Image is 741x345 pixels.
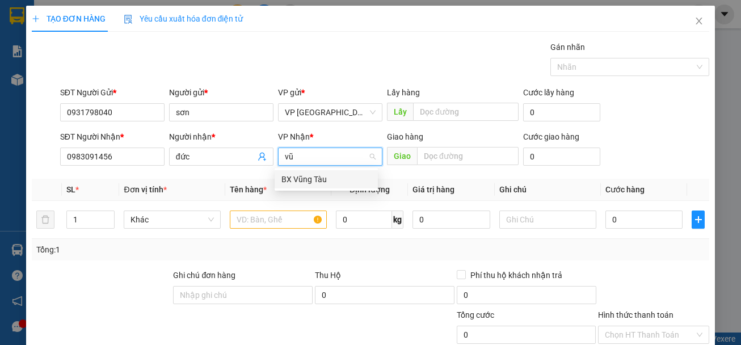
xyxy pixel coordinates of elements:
[278,86,382,99] div: VP gửi
[466,269,567,281] span: Phí thu hộ khách nhận trả
[417,147,519,165] input: Dọc đường
[392,211,403,229] span: kg
[315,271,341,280] span: Thu Hộ
[169,86,273,99] div: Người gửi
[66,185,75,194] span: SL
[6,61,78,99] li: VP VP [GEOGRAPHIC_DATA] xe Limousine
[230,211,327,229] input: VD: Bàn, Ghế
[173,271,235,280] label: Ghi chú đơn hàng
[32,14,106,23] span: TẠO ĐƠN HÀNG
[36,243,287,256] div: Tổng: 1
[285,104,376,121] span: VP Nha Trang xe Limousine
[173,286,313,304] input: Ghi chú đơn hàng
[387,88,420,97] span: Lấy hàng
[499,211,596,229] input: Ghi Chú
[278,132,310,141] span: VP Nhận
[598,310,673,319] label: Hình thức thanh toán
[275,170,378,188] div: BX Vũng Tàu
[36,211,54,229] button: delete
[523,148,600,166] input: Cước giao hàng
[457,310,494,319] span: Tổng cước
[412,211,490,229] input: 0
[60,131,165,143] div: SĐT Người Nhận
[387,103,413,121] span: Lấy
[124,14,243,23] span: Yêu cầu xuất hóa đơn điện tử
[387,132,423,141] span: Giao hàng
[78,61,151,99] li: VP BX [GEOGRAPHIC_DATA]
[32,15,40,23] span: plus
[60,86,165,99] div: SĐT Người Gửi
[692,211,705,229] button: plus
[605,185,645,194] span: Cước hàng
[6,6,165,48] li: Cúc Tùng Limousine
[523,132,579,141] label: Cước giao hàng
[258,152,267,161] span: user-add
[412,185,454,194] span: Giá trị hàng
[692,215,704,224] span: plus
[495,179,601,201] th: Ghi chú
[413,103,519,121] input: Dọc đường
[523,103,600,121] input: Cước lấy hàng
[130,211,214,228] span: Khác
[281,173,371,186] div: BX Vũng Tàu
[124,15,133,24] img: icon
[683,6,715,37] button: Close
[550,43,585,52] label: Gán nhãn
[694,16,704,26] span: close
[124,185,166,194] span: Đơn vị tính
[230,185,267,194] span: Tên hàng
[169,131,273,143] div: Người nhận
[387,147,417,165] span: Giao
[523,88,574,97] label: Cước lấy hàng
